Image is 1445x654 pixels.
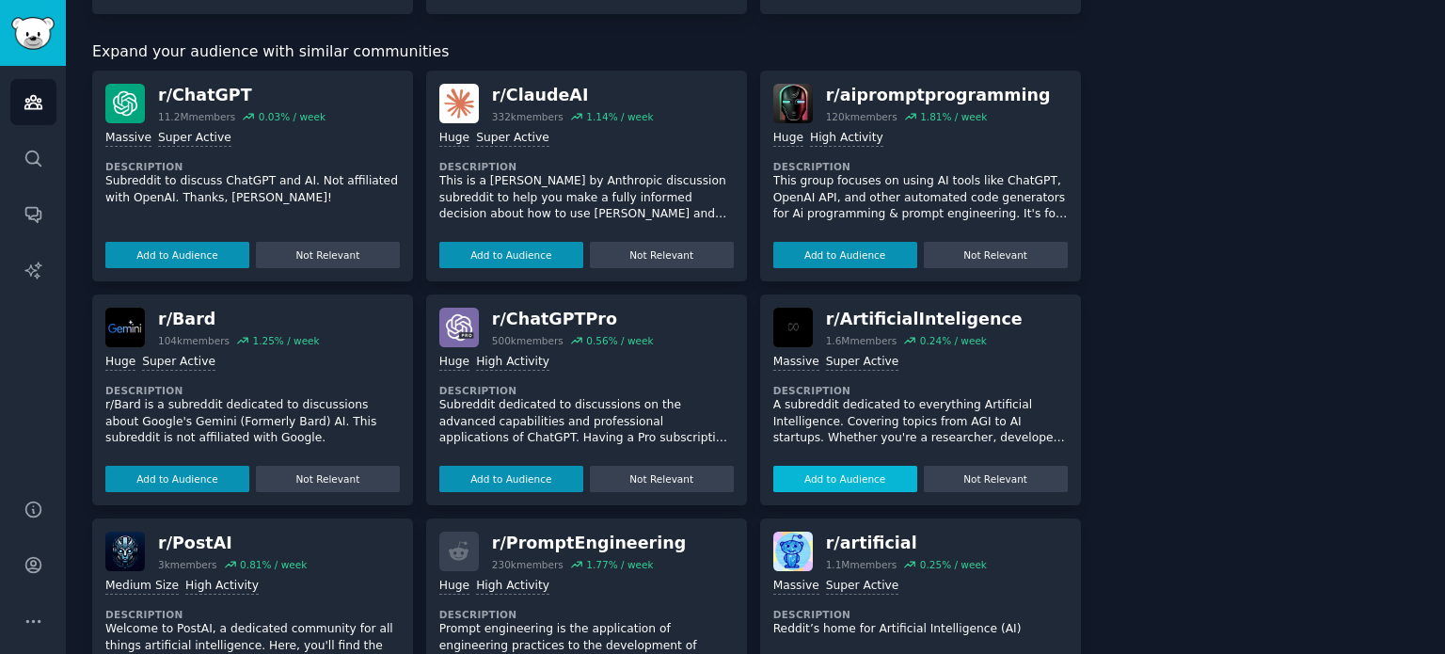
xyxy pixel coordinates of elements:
[590,466,734,492] button: Not Relevant
[259,110,326,123] div: 0.03 % / week
[586,558,653,571] div: 1.77 % / week
[826,84,1051,107] div: r/ aipromptprogramming
[492,334,564,347] div: 500k members
[158,334,230,347] div: 104k members
[439,466,583,492] button: Add to Audience
[11,17,55,50] img: GummySearch logo
[439,160,734,173] dt: Description
[826,532,987,555] div: r/ artificial
[476,354,549,372] div: High Activity
[586,334,653,347] div: 0.56 % / week
[773,621,1068,638] p: Reddit’s home for Artificial Intelligence (AI)
[158,130,231,148] div: Super Active
[826,334,897,347] div: 1.6M members
[826,110,897,123] div: 120k members
[105,242,249,268] button: Add to Audience
[492,532,686,555] div: r/ PromptEngineering
[105,608,400,621] dt: Description
[158,558,217,571] div: 3k members
[773,160,1068,173] dt: Description
[240,558,307,571] div: 0.81 % / week
[826,354,899,372] div: Super Active
[773,608,1068,621] dt: Description
[439,173,734,223] p: This is a [PERSON_NAME] by Anthropic discussion subreddit to help you make a fully informed decis...
[439,242,583,268] button: Add to Audience
[773,578,819,596] div: Massive
[920,110,987,123] div: 1.81 % / week
[439,130,469,148] div: Huge
[439,578,469,596] div: Huge
[492,84,654,107] div: r/ ClaudeAI
[185,578,259,596] div: High Activity
[773,173,1068,223] p: This group focuses on using AI tools like ChatGPT, OpenAI API, and other automated code generator...
[826,308,1023,331] div: r/ ArtificialInteligence
[142,354,215,372] div: Super Active
[773,242,917,268] button: Add to Audience
[92,40,449,64] span: Expand your audience with similar communities
[773,354,819,372] div: Massive
[773,397,1068,447] p: A subreddit dedicated to everything Artificial Intelligence. Covering topics from AGI to AI start...
[158,532,307,555] div: r/ PostAI
[105,308,145,347] img: Bard
[256,466,400,492] button: Not Relevant
[810,130,883,148] div: High Activity
[590,242,734,268] button: Not Relevant
[158,110,235,123] div: 11.2M members
[105,84,145,123] img: ChatGPT
[158,308,320,331] div: r/ Bard
[476,130,549,148] div: Super Active
[492,558,564,571] div: 230k members
[439,354,469,372] div: Huge
[826,558,897,571] div: 1.1M members
[773,84,813,123] img: aipromptprogramming
[105,130,151,148] div: Massive
[773,384,1068,397] dt: Description
[252,334,319,347] div: 1.25 % / week
[492,110,564,123] div: 332k members
[439,84,479,123] img: ClaudeAI
[586,110,653,123] div: 1.14 % / week
[773,308,813,347] img: ArtificialInteligence
[439,608,734,621] dt: Description
[439,308,479,347] img: ChatGPTPro
[105,532,145,571] img: PostAI
[773,532,813,571] img: artificial
[439,384,734,397] dt: Description
[256,242,400,268] button: Not Relevant
[105,160,400,173] dt: Description
[105,466,249,492] button: Add to Audience
[158,84,326,107] div: r/ ChatGPT
[826,578,899,596] div: Super Active
[105,354,135,372] div: Huge
[105,578,179,596] div: Medium Size
[920,334,987,347] div: 0.24 % / week
[773,130,803,148] div: Huge
[476,578,549,596] div: High Activity
[105,397,400,447] p: r/Bard is a subreddit dedicated to discussions about Google's Gemini (Formerly Bard) AI. This sub...
[920,558,987,571] div: 0.25 % / week
[105,384,400,397] dt: Description
[924,466,1068,492] button: Not Relevant
[492,308,654,331] div: r/ ChatGPTPro
[773,466,917,492] button: Add to Audience
[924,242,1068,268] button: Not Relevant
[439,397,734,447] p: Subreddit dedicated to discussions on the advanced capabilities and professional applications of ...
[105,173,400,206] p: Subreddit to discuss ChatGPT and AI. Not affiliated with OpenAI. Thanks, [PERSON_NAME]!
